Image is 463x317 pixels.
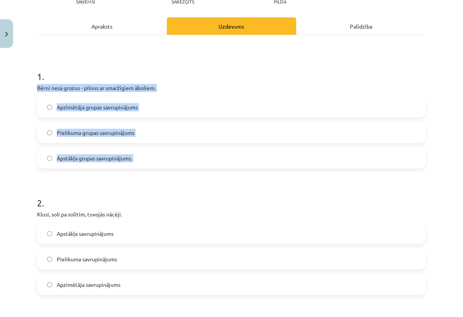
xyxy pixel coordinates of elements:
[37,58,426,82] h1: 1 .
[47,282,52,287] input: Apzīmētāja savrupinājums
[37,17,167,35] div: Apraksts
[57,281,120,289] span: Apzīmētāja savrupinājums
[296,17,426,35] div: Palīdzība
[47,156,52,161] input: Apstākļa grupas savrupinājums.
[57,129,134,137] span: Pielikuma grupas savrupinājums
[37,184,426,208] h1: 2 .
[167,17,297,35] div: Uzdevums
[37,210,426,218] p: Klusi, soli pa solītim, tuvojās nācēji.
[57,103,138,111] span: Apzīmētāja grupas savrupinājums
[57,255,117,263] span: Pielikuma savrupinājums
[57,154,132,162] span: Apstākļa grupas savrupinājums.
[47,130,52,135] input: Pielikuma grupas savrupinājums
[47,105,52,110] input: Apzīmētāja grupas savrupinājums
[57,230,114,238] span: Apstākļa savrupinājums
[5,32,8,37] img: icon-close-lesson-0947bae3869378f0d4975bcd49f059093ad1ed9edebbc8119c70593378902aed.svg
[47,231,52,236] input: Apstākļa savrupinājums
[47,257,52,262] input: Pielikuma savrupinājums
[37,84,426,92] p: Bērni nesa grozus - pilnus ar smaržīgiem āboliem.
